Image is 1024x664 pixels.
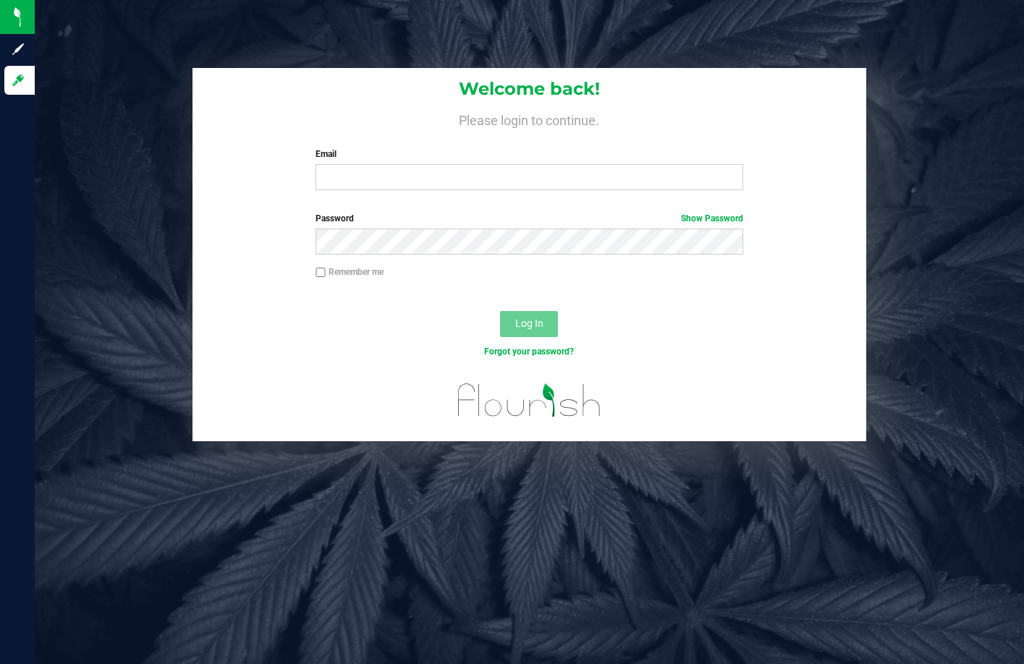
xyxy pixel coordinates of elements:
[515,318,543,329] span: Log In
[316,265,384,278] label: Remember me
[11,73,25,88] inline-svg: Log in
[681,213,743,224] a: Show Password
[192,110,866,127] h4: Please login to continue.
[316,268,326,278] input: Remember me
[500,311,558,337] button: Log In
[192,80,866,98] h1: Welcome back!
[11,42,25,56] inline-svg: Sign up
[445,373,614,427] img: flourish_logo.svg
[316,148,743,161] label: Email
[316,213,354,224] span: Password
[484,346,574,357] a: Forgot your password?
